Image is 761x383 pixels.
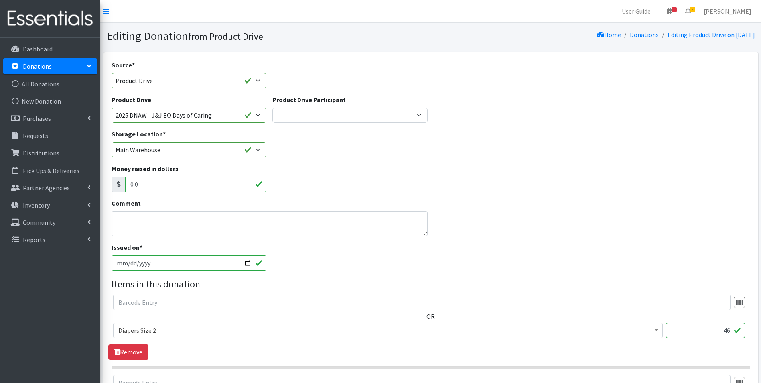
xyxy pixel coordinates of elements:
small: from Product Drive [188,31,263,42]
abbr: required [132,61,135,69]
a: New Donation [3,93,97,109]
p: Purchases [23,114,51,122]
a: 1 [660,3,679,19]
a: Distributions [3,145,97,161]
span: Diapers Size 2 [118,325,658,336]
label: Storage Location [112,129,166,139]
label: Comment [112,198,141,208]
a: 2 [679,3,697,19]
p: Donations [23,62,52,70]
a: Donations [630,31,659,39]
label: Money raised in dollars [112,164,179,173]
input: Quantity [666,323,745,338]
p: Partner Agencies [23,184,70,192]
label: Issued on [112,242,142,252]
a: Inventory [3,197,97,213]
span: Diapers Size 2 [113,323,663,338]
abbr: required [140,243,142,251]
h1: Editing Donation [107,29,428,43]
a: Requests [3,128,97,144]
abbr: required [163,130,166,138]
img: HumanEssentials [3,5,97,32]
p: Inventory [23,201,50,209]
a: Purchases [3,110,97,126]
a: Pick Ups & Deliveries [3,163,97,179]
span: 2 [690,7,695,12]
span: 1 [672,7,677,12]
a: [PERSON_NAME] [697,3,758,19]
a: Dashboard [3,41,97,57]
legend: Items in this donation [112,277,750,291]
p: Requests [23,132,48,140]
a: Home [597,31,621,39]
label: Source [112,60,135,70]
a: Donations [3,58,97,74]
input: Barcode Entry [113,295,731,310]
a: Community [3,214,97,230]
p: Reports [23,236,45,244]
p: Dashboard [23,45,53,53]
a: Editing Product Drive on [DATE] [668,31,755,39]
label: Product Drive Participant [272,95,346,104]
a: Partner Agencies [3,180,97,196]
p: Community [23,218,55,226]
a: User Guide [615,3,657,19]
label: OR [426,312,435,321]
p: Distributions [23,149,59,157]
a: Remove [108,344,148,360]
a: Reports [3,232,97,248]
a: All Donations [3,76,97,92]
label: Product Drive [112,95,151,104]
p: Pick Ups & Deliveries [23,167,79,175]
